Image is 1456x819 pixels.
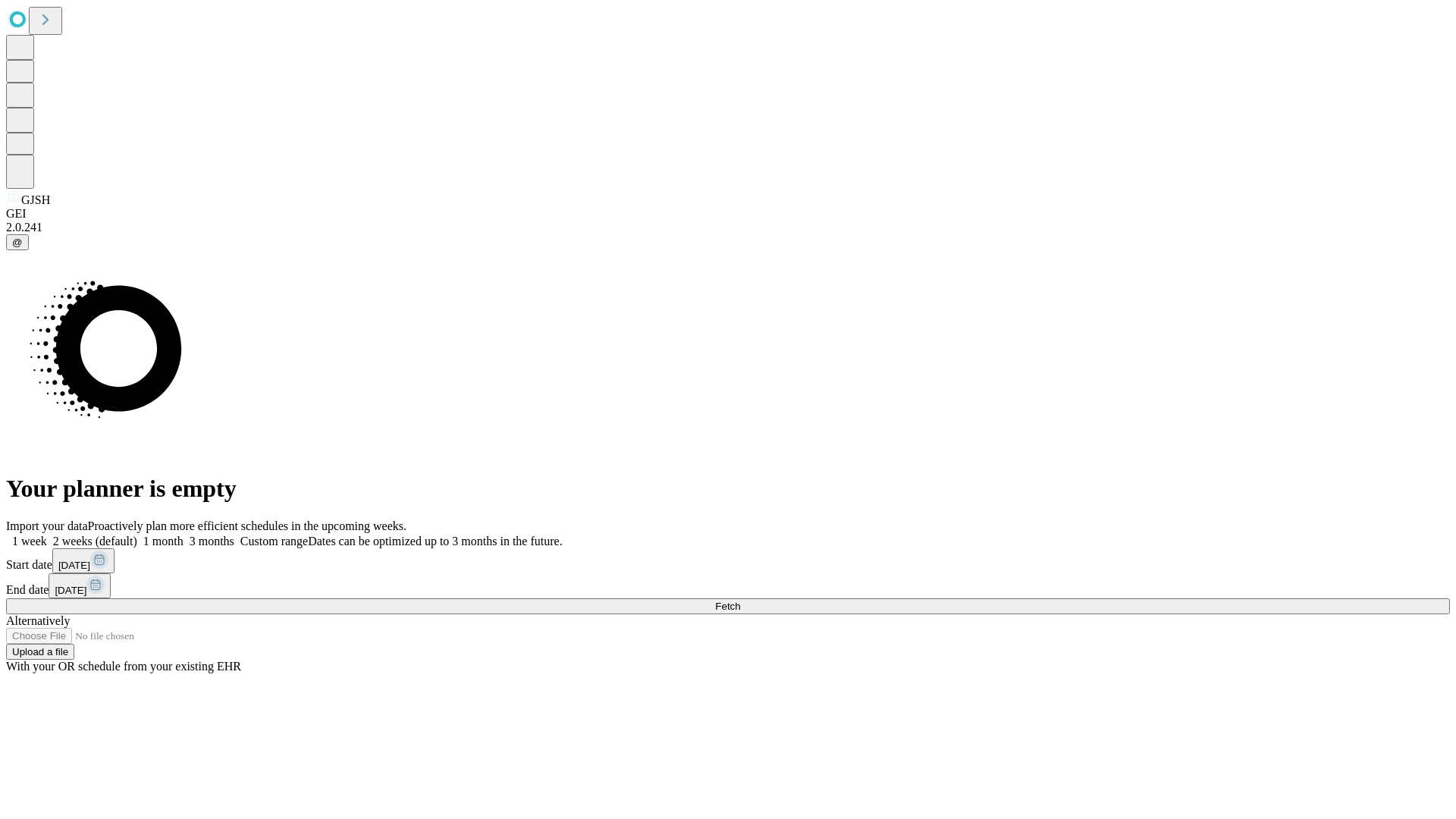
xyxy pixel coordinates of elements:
div: Start date [6,548,1450,573]
span: With your OR schedule from your existing EHR [6,660,241,673]
button: [DATE] [49,573,111,598]
span: Proactively plan more efficient schedules in the upcoming weeks. [88,519,406,532]
span: Dates can be optimized up to 3 months in the future. [308,535,562,548]
div: GEI [6,207,1450,221]
span: [DATE] [58,560,90,571]
span: 1 week [12,535,47,548]
button: Upload a file [6,644,74,660]
span: Custom range [240,535,308,548]
span: Alternatively [6,614,70,627]
button: Fetch [6,598,1450,614]
span: @ [12,237,23,248]
span: 2 weeks (default) [53,535,137,548]
span: [DATE] [55,585,86,596]
button: [DATE] [52,548,115,573]
span: Import your data [6,519,88,532]
span: 3 months [190,535,234,548]
span: Fetch [715,601,740,612]
button: @ [6,234,29,250]
div: 2.0.241 [6,221,1450,234]
span: 1 month [143,535,184,548]
div: End date [6,573,1450,598]
h1: Your planner is empty [6,475,1450,503]
span: GJSH [21,193,50,206]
